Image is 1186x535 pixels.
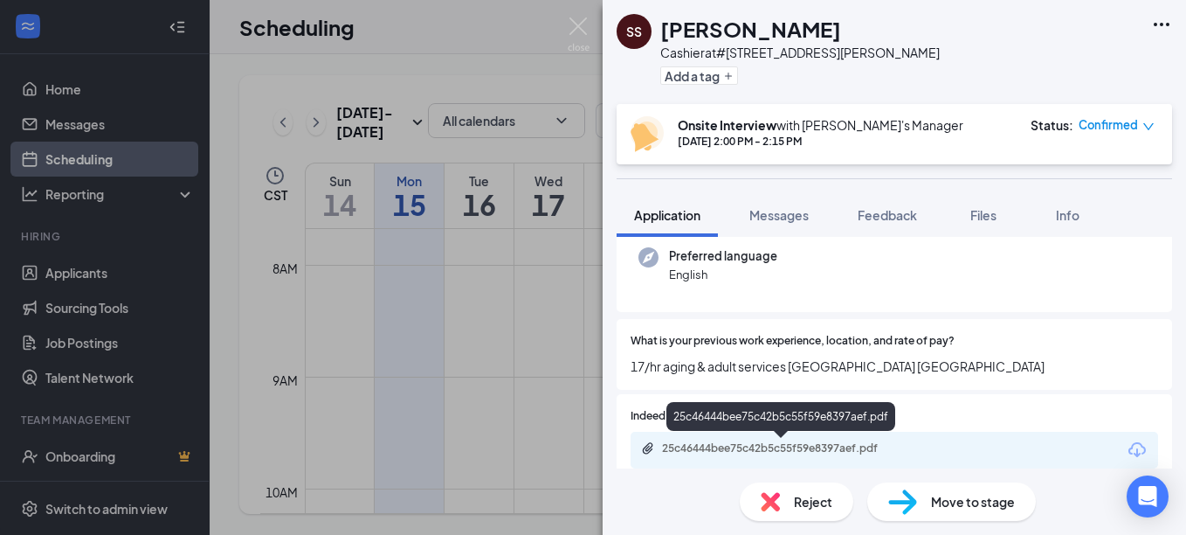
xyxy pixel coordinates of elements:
[1151,14,1172,35] svg: Ellipses
[1127,440,1148,461] svg: Download
[1127,476,1169,518] div: Open Intercom Messenger
[634,207,700,223] span: Application
[631,357,1158,376] span: 17/hr aging & adult services [GEOGRAPHIC_DATA] [GEOGRAPHIC_DATA]
[662,441,907,455] div: 25c46444bee75c42b5c55f59e8397aef.pdf
[970,207,996,223] span: Files
[666,402,895,431] div: 25c46444bee75c42b5c55f59e8397aef.pdf
[1031,116,1073,134] div: Status :
[678,117,776,133] b: Onsite Interview
[678,116,963,134] div: with [PERSON_NAME]'s Manager
[660,66,738,85] button: PlusAdd a tag
[641,441,924,458] a: Paperclip25c46444bee75c42b5c55f59e8397aef.pdf
[626,23,642,40] div: SS
[641,441,655,455] svg: Paperclip
[1079,116,1138,134] span: Confirmed
[1142,121,1155,133] span: down
[749,207,809,223] span: Messages
[669,266,777,283] span: English
[669,247,777,265] span: Preferred language
[858,207,917,223] span: Feedback
[794,492,832,511] span: Reject
[931,492,1015,511] span: Move to stage
[678,134,963,149] div: [DATE] 2:00 PM - 2:15 PM
[723,71,734,81] svg: Plus
[631,408,707,425] span: Indeed Resume
[631,333,955,350] span: What is your previous work experience, location, and rate of pay?
[660,44,940,61] div: Cashier at #[STREET_ADDRESS][PERSON_NAME]
[660,14,841,44] h1: [PERSON_NAME]
[1056,207,1079,223] span: Info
